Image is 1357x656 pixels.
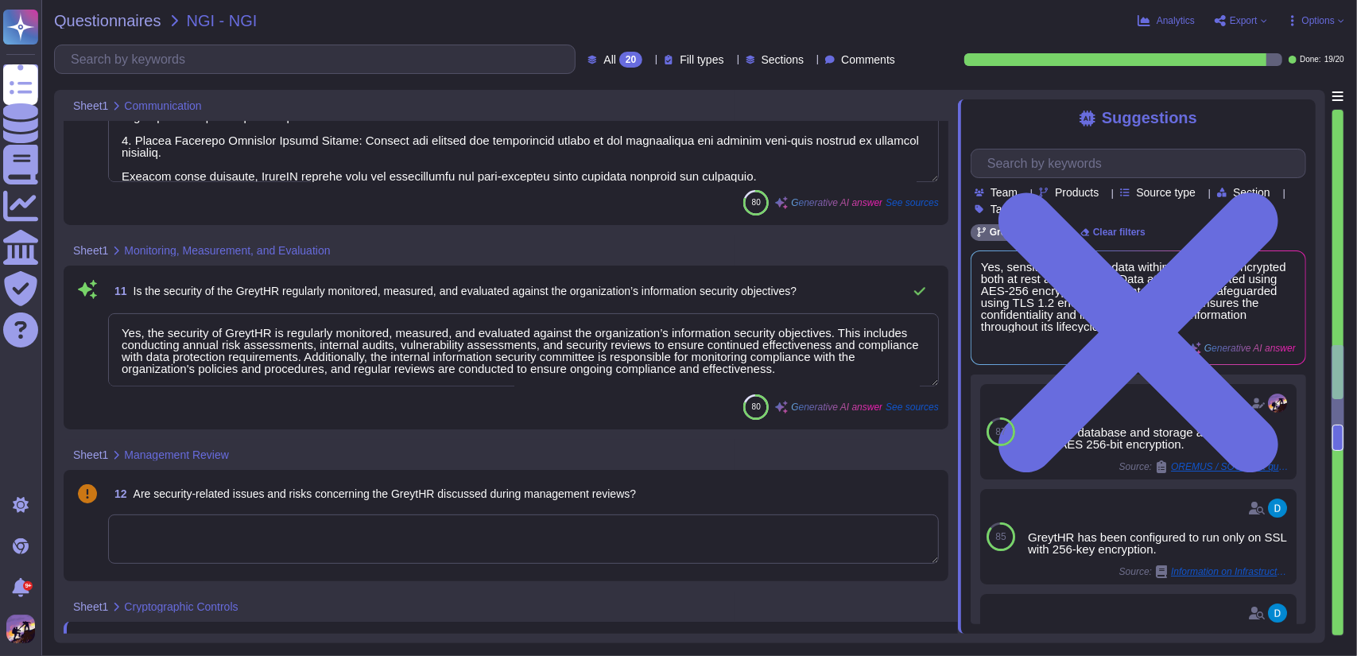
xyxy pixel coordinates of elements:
[1157,16,1195,25] span: Analytics
[979,149,1305,177] input: Search by keywords
[1230,16,1258,25] span: Export
[108,313,939,386] textarea: Yes, the security of GreytHR is regularly monitored, measured, and evaluated against the organiza...
[791,198,882,208] span: Generative AI answer
[124,449,229,460] span: Management Review
[1119,565,1290,578] span: Source:
[680,54,723,65] span: Fill types
[886,402,939,412] span: See sources
[752,198,761,207] span: 80
[134,285,797,297] span: Is the security of the GreytHR regularly monitored, measured, and evaluated against the organizat...
[1302,16,1335,25] span: Options
[995,532,1006,541] span: 85
[73,601,108,612] span: Sheet1
[63,45,575,73] input: Search by keywords
[73,100,108,111] span: Sheet1
[1268,394,1287,413] img: user
[619,52,642,68] div: 20
[73,449,108,460] span: Sheet1
[73,245,108,256] span: Sheet1
[841,54,895,65] span: Comments
[1268,604,1287,623] img: user
[134,487,637,500] span: Are security-related issues and risks concerning the GreytHR discussed during management reviews?
[762,54,805,65] span: Sections
[187,13,258,29] span: NGI - NGI
[3,611,46,646] button: user
[108,285,127,297] span: 11
[1138,14,1195,27] button: Analytics
[54,13,161,29] span: Questionnaires
[791,402,882,412] span: Generative AI answer
[1300,56,1321,64] span: Done:
[1268,499,1287,518] img: user
[124,601,238,612] span: Cryptographic Controls
[124,100,201,111] span: Communication
[108,488,127,499] span: 12
[1171,567,1290,576] span: Information on Infrastructure and Security.docx.pdf
[23,581,33,591] div: 9+
[752,402,761,411] span: 80
[124,245,330,256] span: Monitoring, Measurement, and Evaluation
[995,427,1006,437] span: 87
[1324,56,1344,64] span: 19 / 20
[886,198,939,208] span: See sources
[6,615,35,643] img: user
[603,54,616,65] span: All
